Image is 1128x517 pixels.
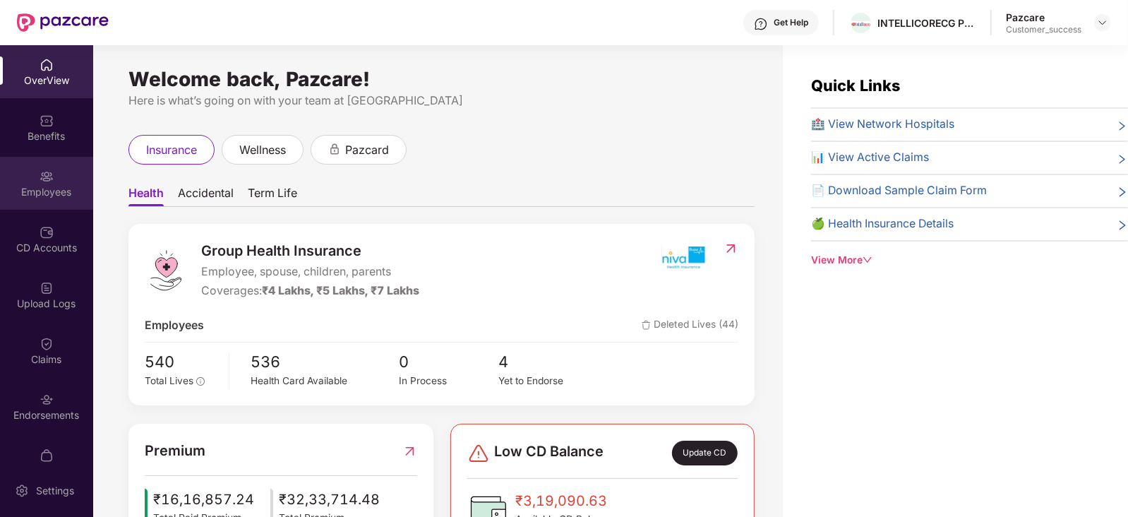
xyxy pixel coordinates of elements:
[196,377,205,386] span: info-circle
[811,182,987,200] span: 📄 Download Sample Claim Form
[32,484,78,498] div: Settings
[724,242,738,256] img: RedirectIcon
[877,16,976,30] div: INTELLICORECG PRIVATE LIMITED
[1097,17,1108,28] img: svg+xml;base64,PHN2ZyBpZD0iRHJvcGRvd24tMzJ4MzIiIHhtbG5zPSJodHRwOi8vd3d3LnczLm9yZy8yMDAwL3N2ZyIgd2...
[145,350,219,374] span: 540
[811,215,954,233] span: 🍏 Health Insurance Details
[201,240,419,262] span: Group Health Insurance
[1117,119,1128,133] span: right
[153,489,254,511] span: ₹16,16,857.24
[145,317,204,335] span: Employees
[201,263,419,281] span: Employee, spouse, children, parents
[467,442,490,465] img: svg+xml;base64,PHN2ZyBpZD0iRGFuZ2VyLTMyeDMyIiB4bWxucz0iaHR0cDovL3d3dy53My5vcmcvMjAwMC9zdmciIHdpZH...
[498,374,597,389] div: Yet to Endorse
[811,76,900,95] span: Quick Links
[40,225,54,239] img: svg+xml;base64,PHN2ZyBpZD0iQ0RfQWNjb3VudHMiIGRhdGEtbmFtZT0iQ0QgQWNjb3VudHMiIHhtbG5zPSJodHRwOi8vd3...
[1117,152,1128,167] span: right
[672,441,738,465] div: Update CD
[40,170,54,184] img: svg+xml;base64,PHN2ZyBpZD0iRW1wbG95ZWVzIiB4bWxucz0iaHR0cDovL3d3dy53My5vcmcvMjAwMC9zdmciIHdpZHRoPS...
[498,350,597,374] span: 4
[1006,11,1081,24] div: Pazcare
[642,317,738,335] span: Deleted Lives (44)
[851,21,871,27] img: WhatsApp%20Image%202024-01-25%20at%2012.57.49%20PM.jpeg
[178,186,234,206] span: Accidental
[811,253,1128,268] div: View More
[1006,24,1081,35] div: Customer_success
[754,17,768,31] img: svg+xml;base64,PHN2ZyBpZD0iSGVscC0zMngzMiIgeG1sbnM9Imh0dHA6Ly93d3cudzMub3JnLzIwMDAvc3ZnIiB3aWR0aD...
[1117,218,1128,233] span: right
[40,281,54,295] img: svg+xml;base64,PHN2ZyBpZD0iVXBsb2FkX0xvZ3MiIGRhdGEtbmFtZT0iVXBsb2FkIExvZ3MiIHhtbG5zPSJodHRwOi8vd3...
[515,490,613,512] span: ₹3,19,090.63
[863,255,872,265] span: down
[15,484,29,498] img: svg+xml;base64,PHN2ZyBpZD0iU2V0dGluZy0yMHgyMCIgeG1sbnM9Imh0dHA6Ly93d3cudzMub3JnLzIwMDAvc3ZnIiB3aW...
[145,249,187,292] img: logo
[402,440,417,462] img: RedirectIcon
[40,337,54,351] img: svg+xml;base64,PHN2ZyBpZD0iQ2xhaW0iIHhtbG5zPSJodHRwOi8vd3d3LnczLm9yZy8yMDAwL3N2ZyIgd2lkdGg9IjIwIi...
[145,375,193,386] span: Total Lives
[128,73,755,85] div: Welcome back, Pazcare!
[400,374,498,389] div: In Process
[811,116,954,133] span: 🏥 View Network Hospitals
[248,186,297,206] span: Term Life
[40,448,54,463] img: svg+xml;base64,PHN2ZyBpZD0iTXlfT3JkZXJzIiBkYXRhLW5hbWU9Ik15IE9yZGVycyIgeG1sbnM9Imh0dHA6Ly93d3cudz...
[40,114,54,128] img: svg+xml;base64,PHN2ZyBpZD0iQmVuZWZpdHMiIHhtbG5zPSJodHRwOi8vd3d3LnczLm9yZy8yMDAwL3N2ZyIgd2lkdGg9Ij...
[279,489,380,511] span: ₹32,33,714.48
[262,284,419,297] span: ₹4 Lakhs, ₹5 Lakhs, ₹7 Lakhs
[201,283,419,300] div: Coverages:
[145,440,205,462] span: Premium
[345,141,389,159] span: pazcard
[40,393,54,407] img: svg+xml;base64,PHN2ZyBpZD0iRW5kb3JzZW1lbnRzIiB4bWxucz0iaHR0cDovL3d3dy53My5vcmcvMjAwMC9zdmciIHdpZH...
[146,141,197,159] span: insurance
[251,350,399,374] span: 536
[251,374,399,389] div: Health Card Available
[494,441,604,465] span: Low CD Balance
[774,17,808,28] div: Get Help
[40,58,54,72] img: svg+xml;base64,PHN2ZyBpZD0iSG9tZSIgeG1sbnM9Imh0dHA6Ly93d3cudzMub3JnLzIwMDAvc3ZnIiB3aWR0aD0iMjAiIG...
[128,186,164,206] span: Health
[328,143,341,155] div: animation
[239,141,286,159] span: wellness
[17,13,109,32] img: New Pazcare Logo
[400,350,498,374] span: 0
[642,321,651,330] img: deleteIcon
[656,240,709,275] img: insurerIcon
[128,92,755,109] div: Here is what’s going on with your team at [GEOGRAPHIC_DATA]
[1117,185,1128,200] span: right
[811,149,929,167] span: 📊 View Active Claims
